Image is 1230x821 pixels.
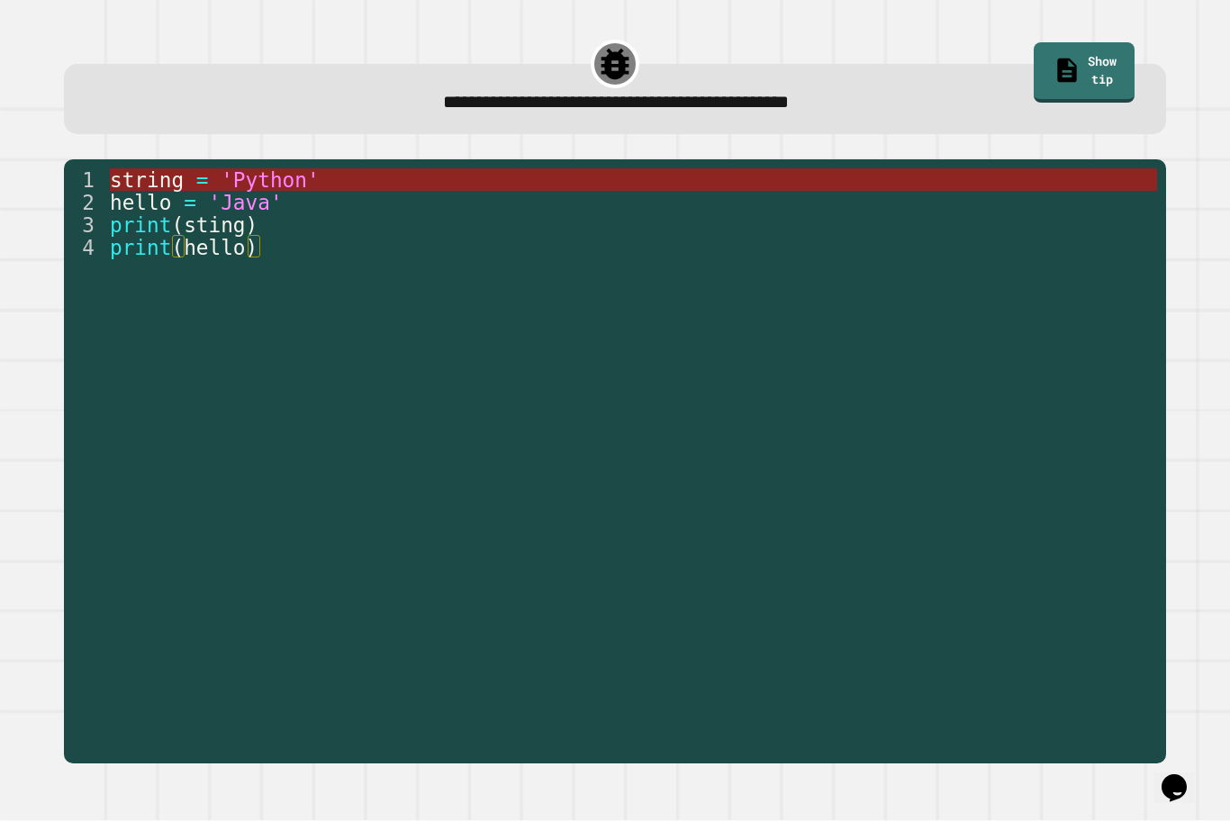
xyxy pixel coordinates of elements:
span: ) [246,236,258,259]
div: 3 [64,213,106,236]
span: ) [246,213,258,237]
span: 'Python' [221,168,320,192]
span: print [110,213,171,237]
span: string [110,168,184,192]
span: hello [184,236,245,259]
span: ( [171,213,184,237]
span: ( [171,236,184,259]
a: Show tip [1034,42,1135,103]
span: sting [184,213,245,237]
span: = [184,191,196,214]
span: hello [110,191,171,214]
iframe: chat widget [1154,749,1212,803]
div: 1 [64,168,106,191]
div: 4 [64,236,106,258]
div: 2 [64,191,106,213]
span: 'Java' [208,191,282,214]
span: = [196,168,209,192]
span: print [110,236,171,259]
